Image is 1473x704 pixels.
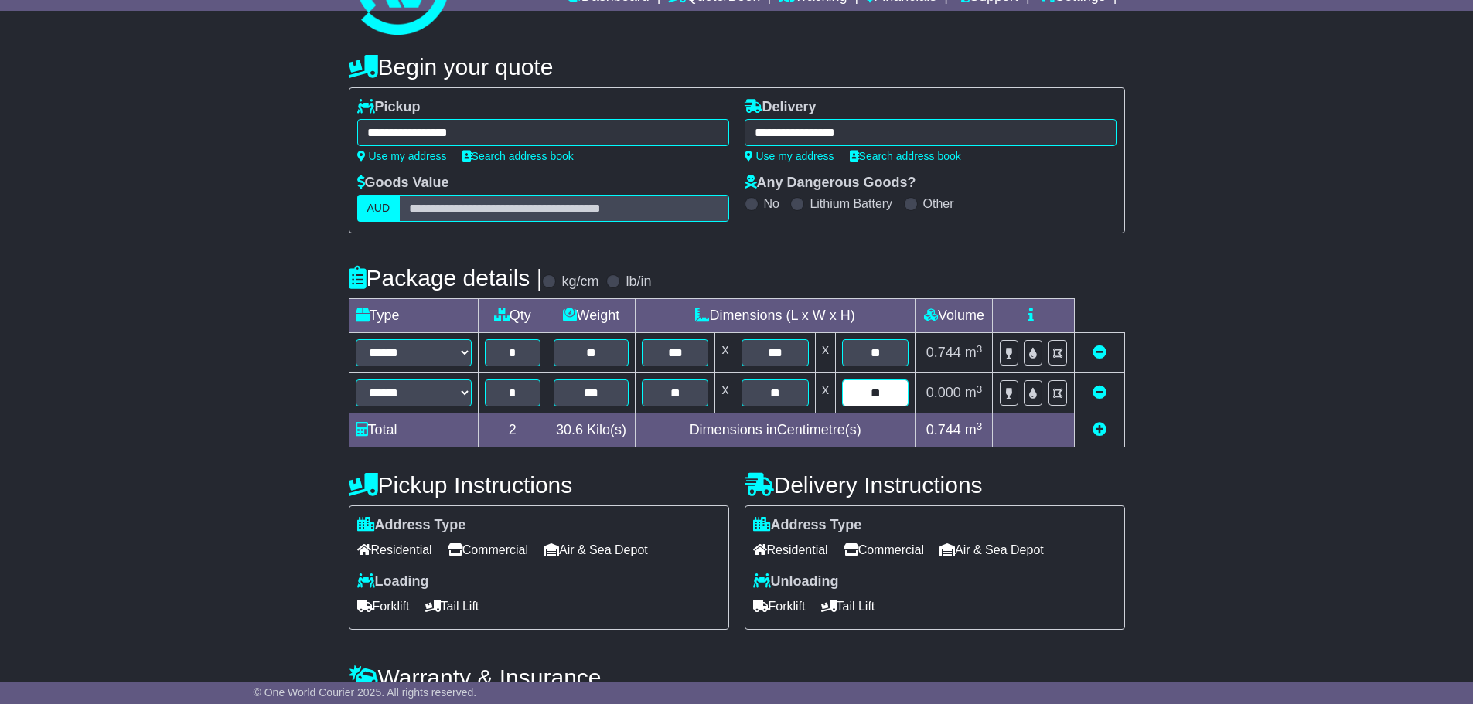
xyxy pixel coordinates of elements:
[1093,385,1106,400] a: Remove this item
[965,422,983,437] span: m
[844,538,924,562] span: Commercial
[977,383,983,395] sup: 3
[478,299,547,333] td: Qty
[764,196,779,211] label: No
[561,274,598,291] label: kg/cm
[349,299,478,333] td: Type
[357,175,449,192] label: Goods Value
[923,196,954,211] label: Other
[815,373,835,413] td: x
[626,274,651,291] label: lb/in
[547,299,635,333] td: Weight
[926,345,961,360] span: 0.744
[753,573,839,590] label: Unloading
[357,573,429,590] label: Loading
[349,54,1125,80] h4: Begin your quote
[916,299,993,333] td: Volume
[926,422,961,437] span: 0.744
[357,99,421,116] label: Pickup
[635,413,916,447] td: Dimensions in Centimetre(s)
[939,538,1044,562] span: Air & Sea Depot
[425,594,479,618] span: Tail Lift
[753,517,862,534] label: Address Type
[357,195,401,222] label: AUD
[478,413,547,447] td: 2
[715,373,735,413] td: x
[745,150,834,162] a: Use my address
[547,413,635,447] td: Kilo(s)
[821,594,875,618] span: Tail Lift
[715,333,735,373] td: x
[965,345,983,360] span: m
[254,686,477,699] span: © One World Courier 2025. All rights reserved.
[815,333,835,373] td: x
[448,538,528,562] span: Commercial
[349,265,543,291] h4: Package details |
[349,665,1125,690] h4: Warranty & Insurance
[357,594,410,618] span: Forklift
[1093,422,1106,437] a: Add new item
[965,385,983,400] span: m
[926,385,961,400] span: 0.000
[977,420,983,432] sup: 3
[635,299,916,333] td: Dimensions (L x W x H)
[1093,345,1106,360] a: Remove this item
[745,99,817,116] label: Delivery
[753,538,828,562] span: Residential
[349,472,729,498] h4: Pickup Instructions
[745,175,916,192] label: Any Dangerous Goods?
[753,594,806,618] span: Forklift
[745,472,1125,498] h4: Delivery Instructions
[357,150,447,162] a: Use my address
[850,150,961,162] a: Search address book
[357,538,432,562] span: Residential
[810,196,892,211] label: Lithium Battery
[357,517,466,534] label: Address Type
[556,422,583,437] span: 30.6
[349,413,478,447] td: Total
[544,538,648,562] span: Air & Sea Depot
[977,343,983,355] sup: 3
[462,150,574,162] a: Search address book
